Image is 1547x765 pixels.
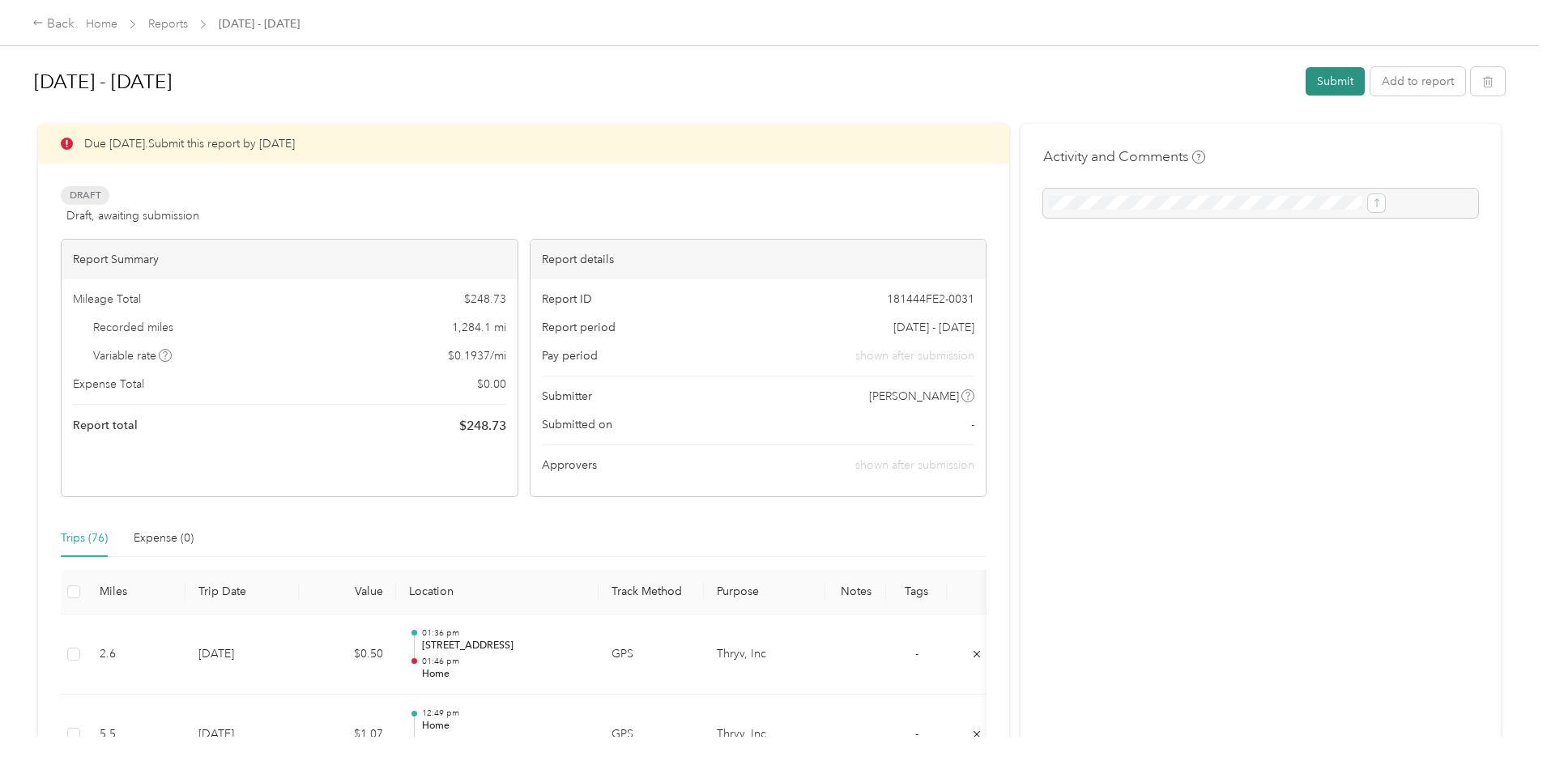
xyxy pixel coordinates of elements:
th: Tags [886,570,947,614]
td: $0.50 [299,614,396,695]
button: Submit [1306,67,1365,96]
span: - [915,727,918,741]
div: Due [DATE]. Submit this report by [DATE] [38,124,1009,164]
span: Variable rate [93,347,173,364]
th: Trip Date [185,570,299,614]
p: 01:36 pm [422,627,586,639]
td: Thryv, Inc [704,614,825,695]
th: Purpose [704,570,825,614]
th: Track Method [599,570,704,614]
span: [DATE] - [DATE] [893,319,974,336]
p: Home [422,719,586,733]
div: Report details [531,240,987,279]
span: $ 248.73 [464,291,506,308]
div: Trips (76) [61,529,108,547]
td: GPS [599,614,704,695]
span: - [915,647,918,661]
div: Expense (0) [134,529,194,547]
span: $ 0.1937 / mi [448,347,506,364]
p: [STREET_ADDRESS] [422,639,586,653]
span: 181444FE2-0031 [887,291,974,308]
div: Back [32,15,75,34]
button: Add to report [1370,67,1465,96]
span: Draft [61,186,109,205]
span: Approvers [542,457,597,474]
h1: Aug 1 - 31, 2025 [34,62,1294,101]
span: Report total [73,417,138,434]
span: Mileage Total [73,291,141,308]
span: Report ID [542,291,592,308]
h4: Activity and Comments [1043,147,1205,167]
th: Notes [825,570,886,614]
span: $ 0.00 [477,376,506,393]
span: Report period [542,319,616,336]
iframe: Everlance-gr Chat Button Frame [1456,674,1547,765]
span: Submitter [542,388,592,405]
p: Home [422,667,586,682]
span: [PERSON_NAME] [869,388,959,405]
span: [DATE] - [DATE] [219,15,300,32]
span: Recorded miles [93,319,173,336]
span: 1,284.1 mi [452,319,506,336]
span: Submitted on [542,416,612,433]
span: shown after submission [855,347,974,364]
p: 12:49 pm [422,708,586,719]
td: [DATE] [185,614,299,695]
a: Home [86,17,117,31]
span: - [971,416,974,433]
p: 01:46 pm [422,656,586,667]
th: Value [299,570,396,614]
p: 01:16 pm [422,736,586,747]
span: shown after submission [855,458,974,472]
span: $ 248.73 [459,416,506,436]
a: Reports [148,17,188,31]
div: Report Summary [62,240,518,279]
th: Location [396,570,599,614]
th: Miles [87,570,185,614]
td: 2.6 [87,614,185,695]
span: Expense Total [73,376,144,393]
span: Draft, awaiting submission [66,207,199,224]
span: Pay period [542,347,598,364]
